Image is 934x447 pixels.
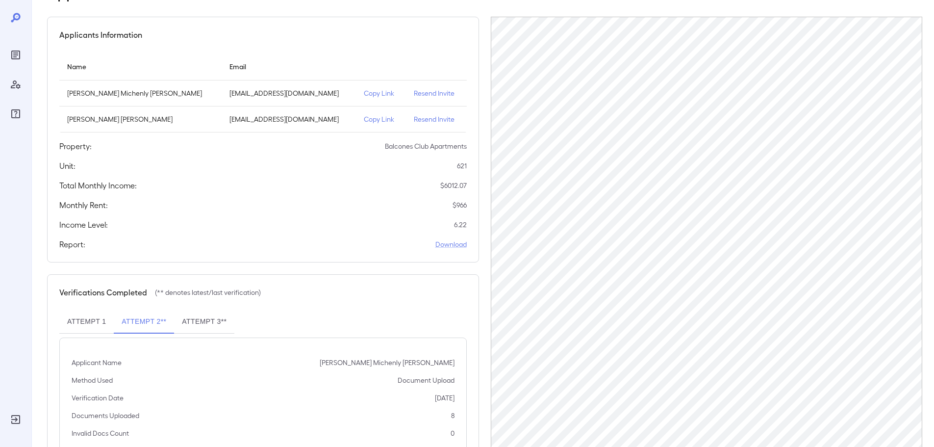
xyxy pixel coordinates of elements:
p: Verification Date [72,393,124,403]
h5: Verifications Completed [59,287,147,298]
p: 0 [451,428,454,438]
button: Attempt 2** [114,310,174,334]
h5: Property: [59,140,92,152]
p: [PERSON_NAME] [PERSON_NAME] [67,114,214,124]
p: [PERSON_NAME] Michenly [PERSON_NAME] [320,358,454,368]
h5: Income Level: [59,219,108,231]
a: Download [435,239,467,249]
button: Attempt 1 [59,310,114,334]
th: Name [59,53,222,80]
h5: Monthly Rent: [59,199,108,211]
p: Method Used [72,375,113,385]
p: [PERSON_NAME] Michenly [PERSON_NAME] [67,88,214,98]
p: Resend Invite [414,114,459,124]
div: Manage Users [8,77,24,92]
table: simple table [59,53,467,132]
p: $ 6012.07 [440,181,467,190]
th: Email [222,53,356,80]
p: Copy Link [364,114,398,124]
h5: Report: [59,238,85,250]
p: (** denotes latest/last verification) [155,288,261,297]
p: [EMAIL_ADDRESS][DOMAIN_NAME] [229,88,349,98]
div: Log Out [8,412,24,427]
p: 6.22 [454,220,467,230]
p: Document Upload [398,375,454,385]
p: Documents Uploaded [72,411,139,421]
p: 621 [457,161,467,171]
p: $ 966 [453,200,467,210]
div: FAQ [8,106,24,122]
p: [EMAIL_ADDRESS][DOMAIN_NAME] [229,114,349,124]
p: Resend Invite [414,88,459,98]
h5: Total Monthly Income: [59,180,137,191]
p: Copy Link [364,88,398,98]
h5: Applicants Information [59,29,142,41]
div: Reports [8,47,24,63]
p: Balcones Club Apartments [385,141,467,151]
p: Applicant Name [72,358,122,368]
button: Attempt 3** [174,310,234,334]
p: [DATE] [435,393,454,403]
p: Invalid Docs Count [72,428,129,438]
p: 8 [451,411,454,421]
h5: Unit: [59,160,76,172]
